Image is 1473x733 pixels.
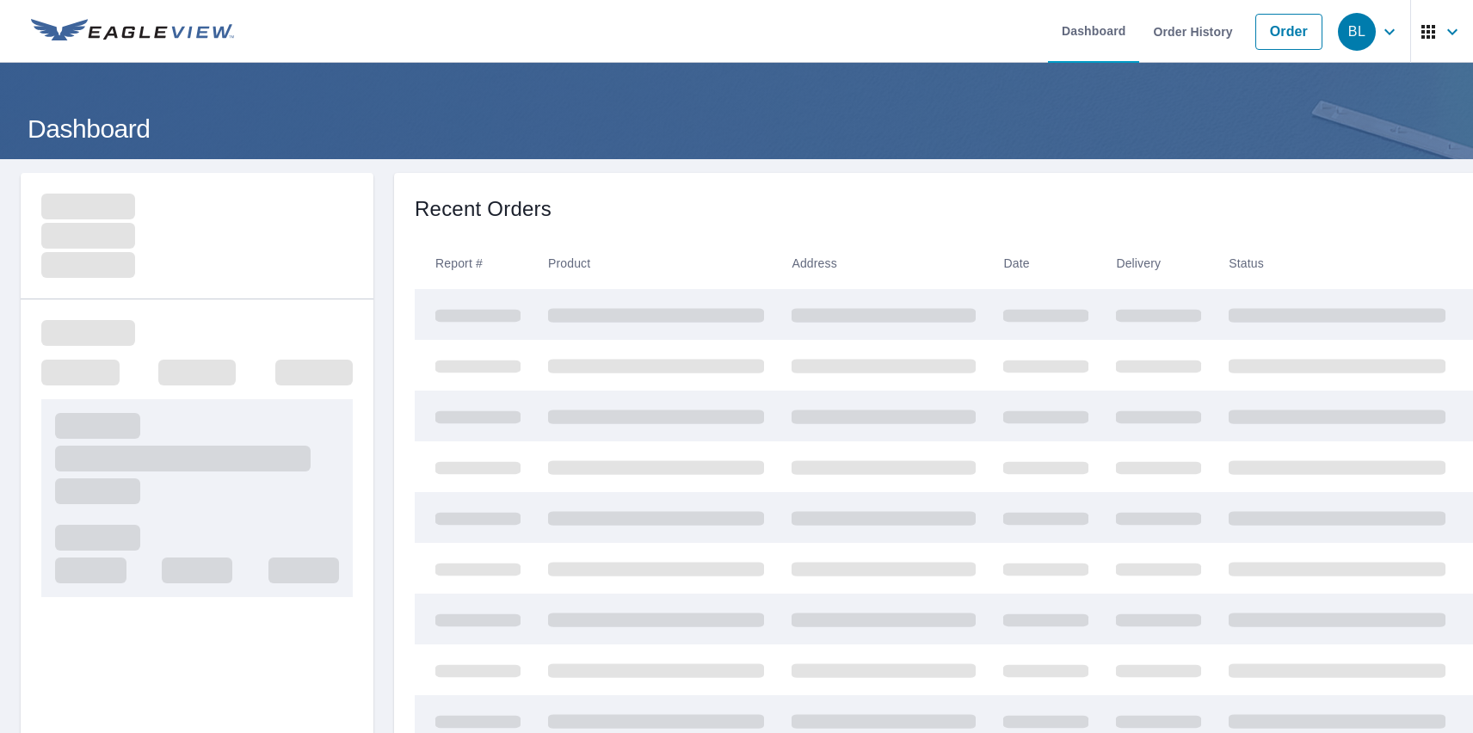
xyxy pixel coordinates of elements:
[989,238,1102,289] th: Date
[415,238,534,289] th: Report #
[1102,238,1215,289] th: Delivery
[534,238,778,289] th: Product
[1255,14,1322,50] a: Order
[31,19,234,45] img: EV Logo
[778,238,989,289] th: Address
[21,111,1452,146] h1: Dashboard
[415,194,552,225] p: Recent Orders
[1338,13,1376,51] div: BL
[1215,238,1459,289] th: Status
